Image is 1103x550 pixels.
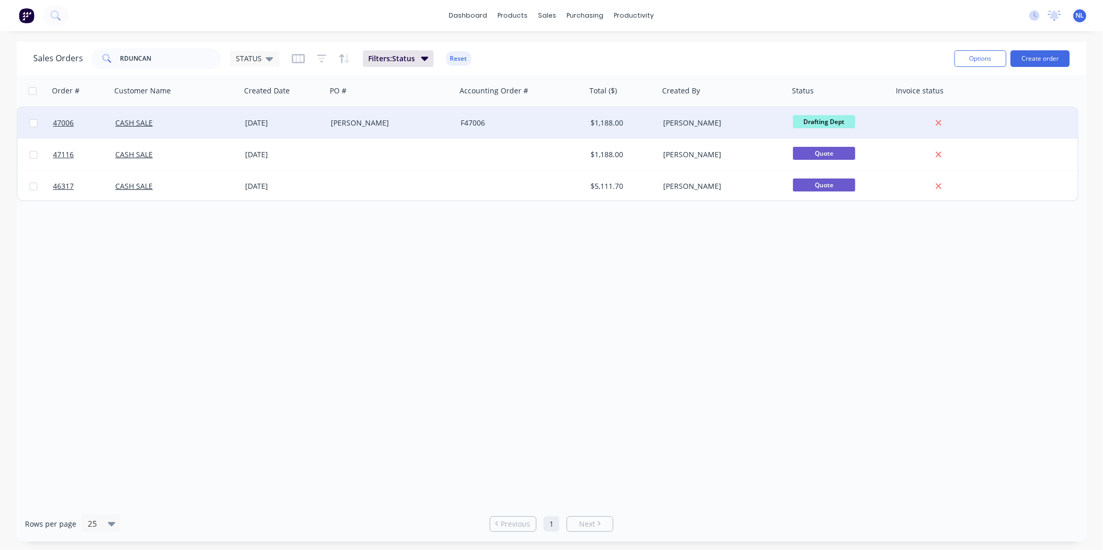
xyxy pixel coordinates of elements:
[589,86,617,96] div: Total ($)
[19,8,34,23] img: Factory
[544,516,559,532] a: Page 1 is your current page
[236,53,262,64] span: STATUS
[115,181,153,191] a: CASH SALE
[53,107,115,139] a: 47006
[493,8,533,23] div: products
[793,178,855,191] span: Quote
[446,51,472,66] button: Reset
[533,8,562,23] div: sales
[793,147,855,160] span: Quote
[793,115,855,128] span: Drafting Dept
[115,118,153,128] a: CASH SALE
[115,149,153,159] a: CASH SALE
[663,181,778,191] div: [PERSON_NAME]
[52,86,79,96] div: Order #
[562,8,609,23] div: purchasing
[53,181,74,191] span: 46317
[330,86,346,96] div: PO #
[1076,11,1084,20] span: NL
[609,8,660,23] div: productivity
[501,519,531,529] span: Previous
[245,118,322,128] div: [DATE]
[331,118,446,128] div: [PERSON_NAME]
[590,118,652,128] div: $1,188.00
[245,181,322,191] div: [DATE]
[460,86,528,96] div: Accounting Order #
[1011,50,1070,67] button: Create order
[120,48,222,69] input: Search...
[53,149,74,160] span: 47116
[363,50,434,67] button: Filters:Status
[954,50,1006,67] button: Options
[25,519,76,529] span: Rows per page
[567,519,613,529] a: Next page
[368,53,415,64] span: Filters: Status
[490,519,536,529] a: Previous page
[53,171,115,202] a: 46317
[245,149,322,160] div: [DATE]
[590,149,652,160] div: $1,188.00
[486,516,617,532] ul: Pagination
[444,8,493,23] a: dashboard
[53,118,74,128] span: 47006
[590,181,652,191] div: $5,111.70
[244,86,290,96] div: Created Date
[896,86,944,96] div: Invoice status
[461,118,576,128] div: F47006
[53,139,115,170] a: 47116
[662,86,700,96] div: Created By
[33,53,83,63] h1: Sales Orders
[792,86,814,96] div: Status
[663,118,778,128] div: [PERSON_NAME]
[663,149,778,160] div: [PERSON_NAME]
[579,519,595,529] span: Next
[114,86,171,96] div: Customer Name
